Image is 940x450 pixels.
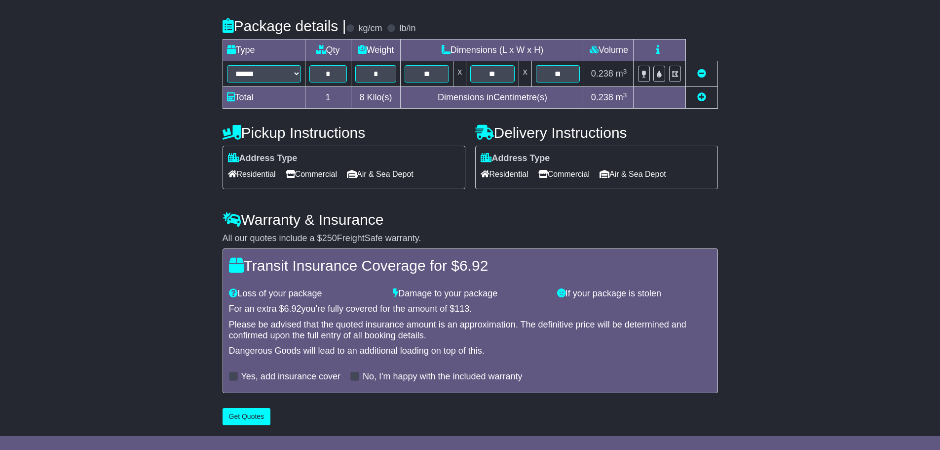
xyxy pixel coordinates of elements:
[223,233,718,244] div: All our quotes include a $ FreightSafe warranty.
[697,69,706,79] a: Remove this item
[223,40,305,61] td: Type
[359,92,364,102] span: 8
[481,153,550,164] label: Address Type
[351,87,401,109] td: Kilo(s)
[616,92,627,102] span: m
[600,166,666,182] span: Air & Sea Depot
[229,320,712,341] div: Please be advised that the quoted insurance amount is an approximation. The definitive price will...
[223,18,346,34] h4: Package details |
[453,61,466,87] td: x
[459,257,488,274] span: 6.92
[591,92,613,102] span: 0.238
[347,166,414,182] span: Air & Sea Depot
[481,166,528,182] span: Residential
[322,233,337,243] span: 250
[223,408,271,425] button: Get Quotes
[616,69,627,79] span: m
[584,40,634,61] td: Volume
[358,23,382,34] label: kg/cm
[229,346,712,357] div: Dangerous Goods will lead to an additional loading on top of this.
[697,92,706,102] a: Add new item
[228,153,298,164] label: Address Type
[351,40,401,61] td: Weight
[475,124,718,141] h4: Delivery Instructions
[591,69,613,79] span: 0.238
[552,288,716,299] div: If your package is stolen
[223,124,465,141] h4: Pickup Instructions
[388,288,552,299] div: Damage to your package
[454,304,469,314] span: 113
[223,87,305,109] td: Total
[284,304,301,314] span: 6.92
[305,87,351,109] td: 1
[399,23,415,34] label: lb/in
[519,61,531,87] td: x
[224,288,388,299] div: Loss of your package
[305,40,351,61] td: Qty
[538,166,590,182] span: Commercial
[229,304,712,315] div: For an extra $ you're fully covered for the amount of $ .
[623,91,627,99] sup: 3
[286,166,337,182] span: Commercial
[623,68,627,75] sup: 3
[363,371,523,382] label: No, I'm happy with the included warranty
[401,40,584,61] td: Dimensions (L x W x H)
[241,371,340,382] label: Yes, add insurance cover
[401,87,584,109] td: Dimensions in Centimetre(s)
[223,211,718,228] h4: Warranty & Insurance
[229,257,712,274] h4: Transit Insurance Coverage for $
[228,166,276,182] span: Residential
